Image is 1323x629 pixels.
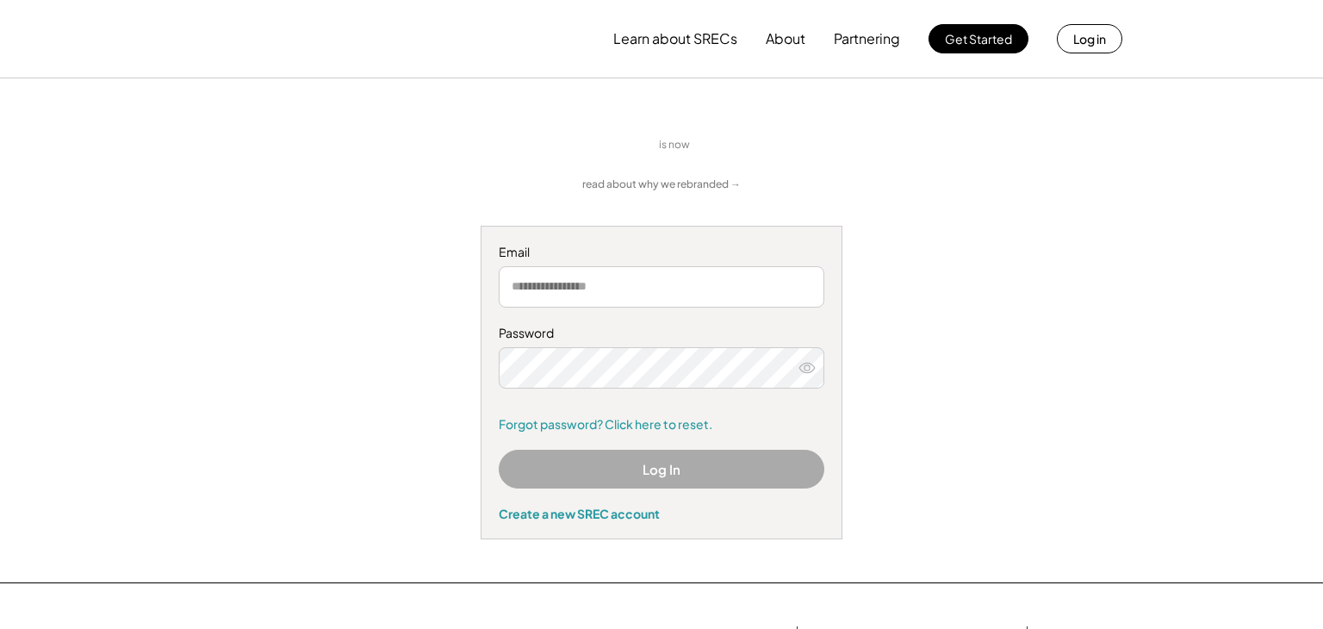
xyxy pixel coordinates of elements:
[201,9,344,68] img: yH5BAEAAAAALAAAAAABAAEAAAIBRAA7
[711,136,832,154] img: yH5BAEAAAAALAAAAAABAAEAAAIBRAA7
[834,22,900,56] button: Partnering
[613,22,737,56] button: Learn about SRECs
[655,138,703,153] div: is now
[1057,24,1122,53] button: Log in
[499,244,824,261] div: Email
[499,416,824,433] a: Forgot password? Click here to reset.
[499,325,824,342] div: Password
[929,24,1028,53] button: Get Started
[499,506,824,521] div: Create a new SREC account
[491,121,646,169] img: yH5BAEAAAAALAAAAAABAAEAAAIBRAA7
[582,177,741,192] a: read about why we rebranded →
[499,450,824,489] button: Log In
[766,22,805,56] button: About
